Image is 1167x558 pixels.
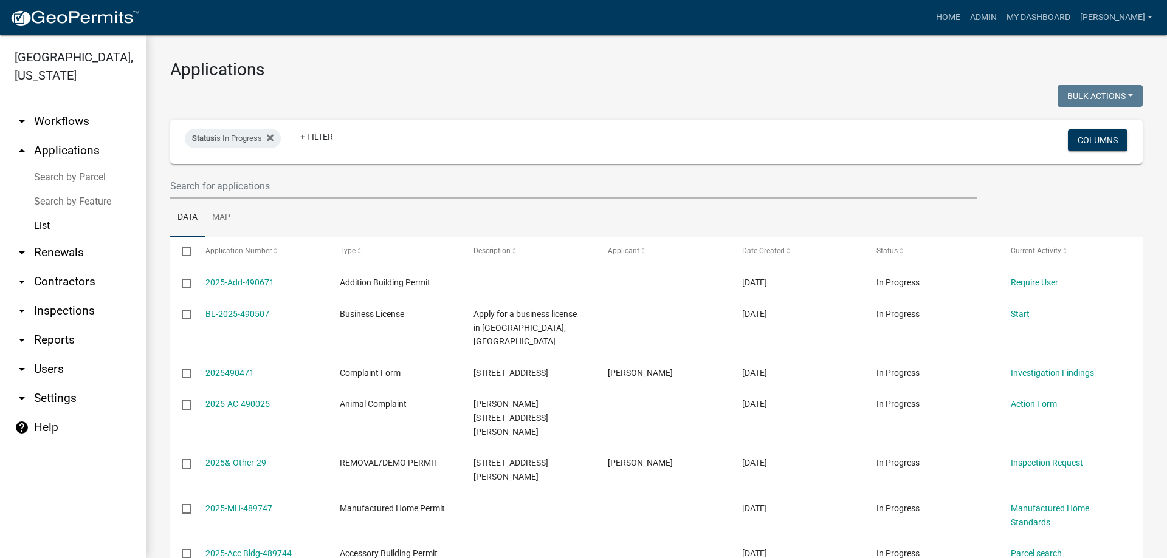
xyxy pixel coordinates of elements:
[340,368,401,378] span: Complaint Form
[205,277,274,287] a: 2025-Add-490671
[1011,277,1058,287] a: Require User
[462,237,596,266] datatable-header-cell: Description
[473,368,548,378] span: 264 QUAIL RUN RD
[473,247,511,255] span: Description
[1011,368,1094,378] a: Investigation Findings
[340,309,404,319] span: Business License
[742,247,785,255] span: Date Created
[328,237,462,266] datatable-header-cell: Type
[1075,6,1157,29] a: [PERSON_NAME]
[15,245,29,260] i: arrow_drop_down
[15,333,29,347] i: arrow_drop_down
[15,420,29,435] i: help
[15,274,29,289] i: arrow_drop_down
[205,548,292,558] a: 2025-Acc Bldg-489744
[291,126,343,148] a: + Filter
[340,548,438,558] span: Accessory Building Permit
[742,277,767,287] span: 10/09/2025
[876,458,920,468] span: In Progress
[192,134,215,143] span: Status
[742,309,767,319] span: 10/09/2025
[596,237,731,266] datatable-header-cell: Applicant
[1011,503,1089,527] a: Manufactured Home Standards
[742,548,767,558] span: 10/08/2025
[1002,6,1075,29] a: My Dashboard
[473,309,577,347] span: Apply for a business license in Crawford County, GA
[205,368,254,378] a: 2025490471
[340,277,430,287] span: Addition Building Permit
[205,199,238,237] a: Map
[731,237,865,266] datatable-header-cell: Date Created
[1068,129,1127,151] button: Columns
[205,309,269,319] a: BL-2025-490507
[876,548,920,558] span: In Progress
[608,247,639,255] span: Applicant
[185,129,281,148] div: is In Progress
[1011,548,1062,558] a: Parcel search
[15,304,29,318] i: arrow_drop_down
[340,503,445,513] span: Manufactured Home Permit
[205,458,266,468] a: 2025&-Other-29
[340,399,407,409] span: Animal Complaint
[876,399,920,409] span: In Progress
[170,237,193,266] datatable-header-cell: Select
[205,247,272,255] span: Application Number
[742,458,767,468] span: 10/08/2025
[999,237,1134,266] datatable-header-cell: Current Activity
[742,399,767,409] span: 10/08/2025
[742,368,767,378] span: 10/09/2025
[1011,399,1057,409] a: Action Form
[876,247,898,255] span: Status
[473,458,548,481] span: 2556 CHARLIE REEVES RD
[473,399,548,437] span: Sarah Harrelson&1004 LOWER HARTLEY BRIDGE RD
[742,503,767,513] span: 10/08/2025
[193,237,328,266] datatable-header-cell: Application Number
[608,368,673,378] span: Tammie
[876,309,920,319] span: In Progress
[205,399,270,409] a: 2025-AC-490025
[205,503,272,513] a: 2025-MH-489747
[15,143,29,158] i: arrow_drop_up
[170,60,1143,80] h3: Applications
[15,362,29,376] i: arrow_drop_down
[340,458,438,468] span: REMOVAL/DEMO PERMIT
[1011,247,1061,255] span: Current Activity
[1058,85,1143,107] button: Bulk Actions
[876,368,920,378] span: In Progress
[15,114,29,129] i: arrow_drop_down
[865,237,999,266] datatable-header-cell: Status
[1011,309,1030,319] a: Start
[876,503,920,513] span: In Progress
[608,458,673,468] span: Gary Walker
[170,174,977,199] input: Search for applications
[15,391,29,406] i: arrow_drop_down
[876,277,920,287] span: In Progress
[965,6,1002,29] a: Admin
[1011,458,1083,468] a: Inspection Request
[931,6,965,29] a: Home
[170,199,205,237] a: Data
[340,247,356,255] span: Type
